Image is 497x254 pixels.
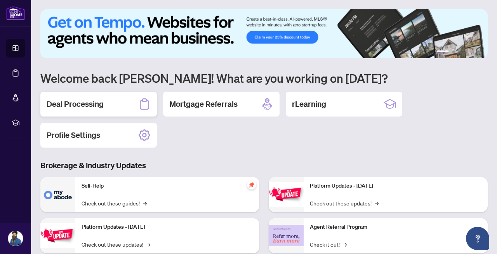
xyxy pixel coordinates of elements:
[375,199,379,207] span: →
[343,240,347,249] span: →
[40,160,488,171] h3: Brokerage & Industry Updates
[47,99,104,110] h2: Deal Processing
[452,50,455,54] button: 2
[464,50,467,54] button: 4
[310,199,379,207] a: Check out these updates!→
[146,240,150,249] span: →
[40,9,488,58] img: Slide 0
[8,231,23,246] img: Profile Icon
[471,50,474,54] button: 5
[82,182,253,190] p: Self-Help
[6,6,25,20] img: logo
[436,50,449,54] button: 1
[40,223,75,248] img: Platform Updates - September 16, 2025
[310,223,481,231] p: Agent Referral Program
[466,227,489,250] button: Open asap
[247,180,256,190] span: pushpin
[169,99,238,110] h2: Mortgage Referrals
[82,240,150,249] a: Check out these updates!→
[143,199,147,207] span: →
[269,225,304,246] img: Agent Referral Program
[477,50,480,54] button: 6
[82,223,253,231] p: Platform Updates - [DATE]
[310,240,347,249] a: Check it out!→
[310,182,481,190] p: Platform Updates - [DATE]
[40,71,488,85] h1: Welcome back [PERSON_NAME]! What are you working on [DATE]?
[82,199,147,207] a: Check out these guides!→
[269,182,304,207] img: Platform Updates - June 23, 2025
[47,130,100,141] h2: Profile Settings
[292,99,326,110] h2: rLearning
[458,50,461,54] button: 3
[40,177,75,212] img: Self-Help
